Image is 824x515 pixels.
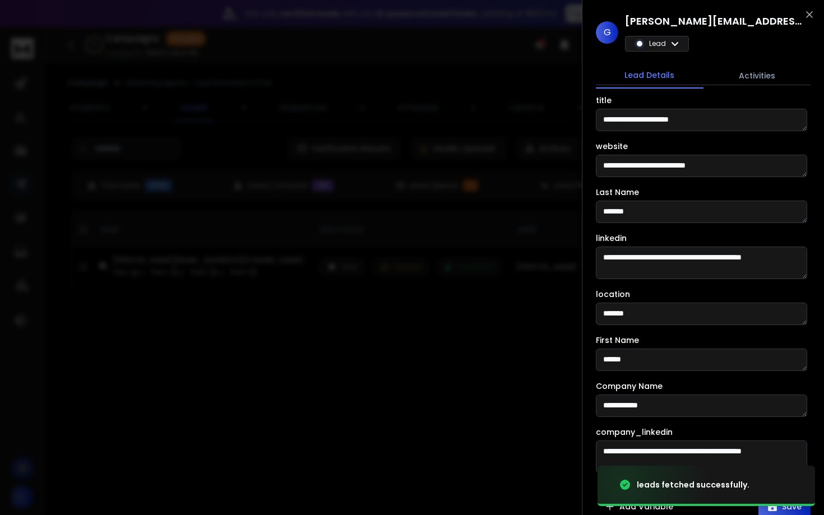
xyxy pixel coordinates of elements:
label: First Name [596,336,639,344]
label: company_linkedin [596,428,673,436]
span: G [596,21,618,44]
h1: [PERSON_NAME][EMAIL_ADDRESS][DOMAIN_NAME] [625,13,804,29]
label: Last Name [596,188,639,196]
label: website [596,142,628,150]
label: title [596,96,612,104]
p: Lead [649,39,666,48]
label: location [596,290,630,298]
label: linkedin [596,234,627,242]
label: Company Name [596,382,663,390]
button: Activities [703,63,811,88]
button: Lead Details [596,63,703,89]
